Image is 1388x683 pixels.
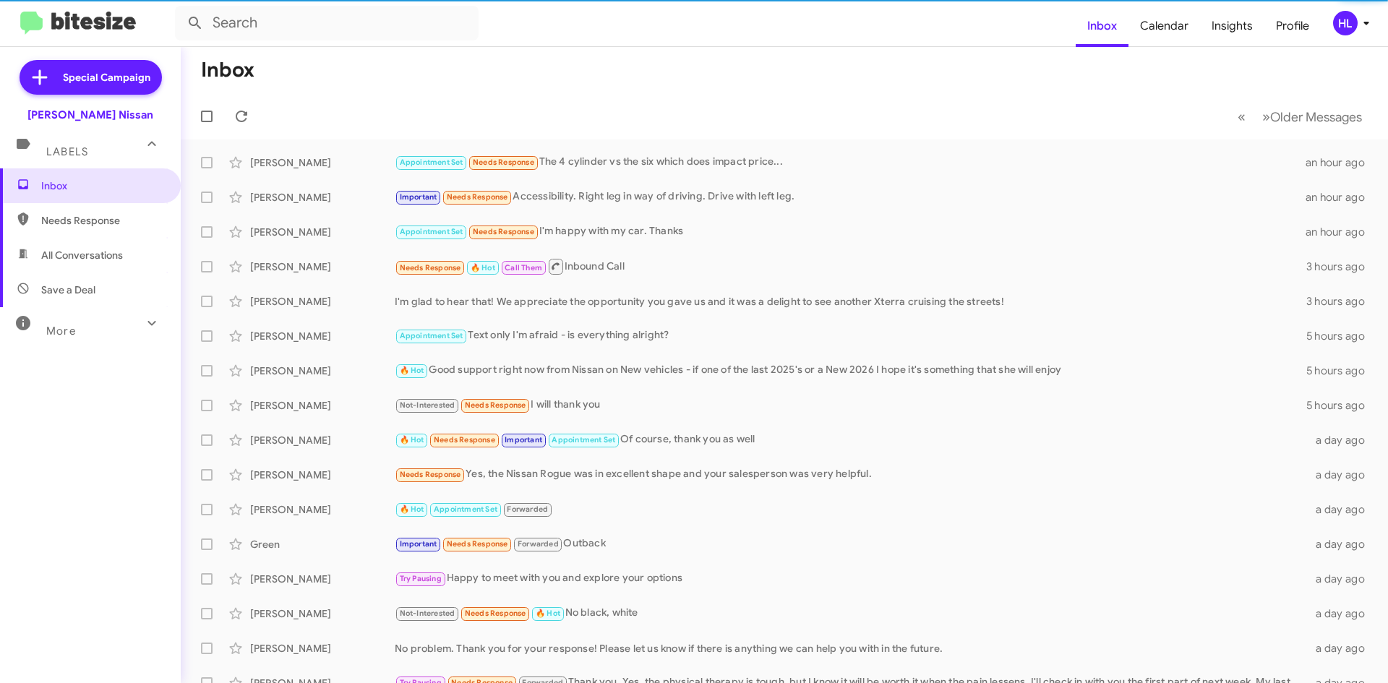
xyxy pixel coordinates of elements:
[1306,398,1376,413] div: 5 hours ago
[1306,259,1376,274] div: 3 hours ago
[250,398,395,413] div: [PERSON_NAME]
[473,158,534,167] span: Needs Response
[1270,109,1362,125] span: Older Messages
[1306,155,1376,170] div: an hour ago
[1306,329,1376,343] div: 5 hours ago
[465,400,526,410] span: Needs Response
[1238,108,1246,126] span: «
[536,609,560,618] span: 🔥 Hot
[1230,102,1371,132] nav: Page navigation example
[41,283,95,297] span: Save a Deal
[465,609,526,618] span: Needs Response
[250,468,395,482] div: [PERSON_NAME]
[41,179,164,193] span: Inbox
[395,257,1306,275] div: Inbound Call
[504,503,552,517] span: Forwarded
[473,227,534,236] span: Needs Response
[552,435,615,444] span: Appointment Set
[250,606,395,621] div: [PERSON_NAME]
[1229,102,1254,132] button: Previous
[27,108,153,122] div: [PERSON_NAME] Nissan
[250,572,395,586] div: [PERSON_NAME]
[250,225,395,239] div: [PERSON_NAME]
[250,641,395,656] div: [PERSON_NAME]
[46,325,76,338] span: More
[250,364,395,378] div: [PERSON_NAME]
[395,570,1307,587] div: Happy to meet with you and explore your options
[250,190,395,205] div: [PERSON_NAME]
[1307,537,1376,551] div: a day ago
[395,466,1307,483] div: Yes, the Nissan Rogue was in excellent shape and your salesperson was very helpful.
[400,435,424,444] span: 🔥 Hot
[41,213,164,228] span: Needs Response
[400,227,463,236] span: Appointment Set
[447,539,508,549] span: Needs Response
[46,145,88,158] span: Labels
[63,70,150,85] span: Special Campaign
[250,502,395,517] div: [PERSON_NAME]
[400,192,437,202] span: Important
[434,504,497,514] span: Appointment Set
[250,537,395,551] div: Green
[201,59,254,82] h1: Inbox
[1321,11,1372,35] button: HL
[41,248,123,262] span: All Conversations
[447,192,508,202] span: Needs Response
[250,259,395,274] div: [PERSON_NAME]
[395,536,1307,552] div: Outback
[400,470,461,479] span: Needs Response
[400,158,463,167] span: Appointment Set
[395,397,1306,413] div: I will thank you
[20,60,162,95] a: Special Campaign
[1306,190,1376,205] div: an hour ago
[400,609,455,618] span: Not-Interested
[400,539,437,549] span: Important
[1128,5,1200,47] a: Calendar
[400,263,461,272] span: Needs Response
[1264,5,1321,47] a: Profile
[471,263,495,272] span: 🔥 Hot
[514,538,562,551] span: Forwarded
[1076,5,1128,47] a: Inbox
[395,362,1306,379] div: Good support right now from Nissan on New vehicles - if one of the last 2025's or a New 2026 I ho...
[1307,606,1376,621] div: a day ago
[395,641,1307,656] div: No problem. Thank you for your response! Please let us know if there is anything we can help you ...
[400,366,424,375] span: 🔥 Hot
[400,331,463,340] span: Appointment Set
[1307,572,1376,586] div: a day ago
[1307,502,1376,517] div: a day ago
[1306,364,1376,378] div: 5 hours ago
[175,6,479,40] input: Search
[505,263,542,272] span: Call Them
[1254,102,1371,132] button: Next
[1200,5,1264,47] a: Insights
[434,435,495,444] span: Needs Response
[505,435,542,444] span: Important
[395,154,1306,171] div: The 4 cylinder vs the six which does impact price...
[1306,294,1376,309] div: 3 hours ago
[250,155,395,170] div: [PERSON_NAME]
[1333,11,1358,35] div: HL
[395,431,1307,448] div: Of course, thank you as well
[395,294,1306,309] div: I'm glad to hear that! We appreciate the opportunity you gave us and it was a delight to see anot...
[1307,468,1376,482] div: a day ago
[395,605,1307,622] div: No black, white
[400,504,424,514] span: 🔥 Hot
[400,400,455,410] span: Not-Interested
[250,294,395,309] div: [PERSON_NAME]
[1307,433,1376,447] div: a day ago
[250,329,395,343] div: [PERSON_NAME]
[395,327,1306,344] div: Text only I'm afraid - is everything alright?
[400,574,442,583] span: Try Pausing
[395,189,1306,205] div: Accessibility. Right leg in way of driving. Drive with left leg.
[250,433,395,447] div: [PERSON_NAME]
[1262,108,1270,126] span: »
[1306,225,1376,239] div: an hour ago
[395,223,1306,240] div: I'm happy with my car. Thanks
[1307,641,1376,656] div: a day ago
